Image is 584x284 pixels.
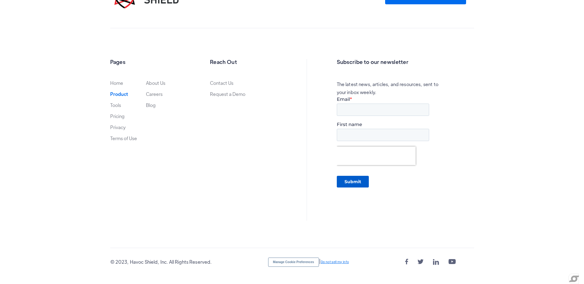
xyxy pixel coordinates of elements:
a: Tools [110,103,121,108]
iframe: Chat Widget [481,218,584,284]
a:  [448,258,456,266]
a: Terms of Use [110,136,137,141]
a: Request a Demo [210,92,245,97]
a: Product [110,92,128,97]
a:  [417,258,424,266]
p: The latest news, articles, and resources, sent to your inbox weekly. [337,80,445,96]
a: Home [110,81,123,85]
a: Contact Us [210,81,233,85]
a: Careers [146,92,163,97]
a:  [433,258,439,266]
a: Pricing [110,114,124,119]
iframe: Form 0 [337,96,429,213]
a:  [405,258,408,266]
h2: Pages [110,59,177,65]
h2: Subscribe to our newsletter [337,59,474,65]
div: | [268,257,349,267]
div: © 2023, Havoc Shield, Inc. All Rights Reserved. [110,258,212,266]
a: Blog [146,103,155,108]
a: About Us [146,81,165,85]
button: Manage Cookie Preferences [268,258,319,267]
a: Do not sell my info [321,260,349,264]
h2: Reach Out [210,59,276,65]
a: Privacy [110,125,126,130]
